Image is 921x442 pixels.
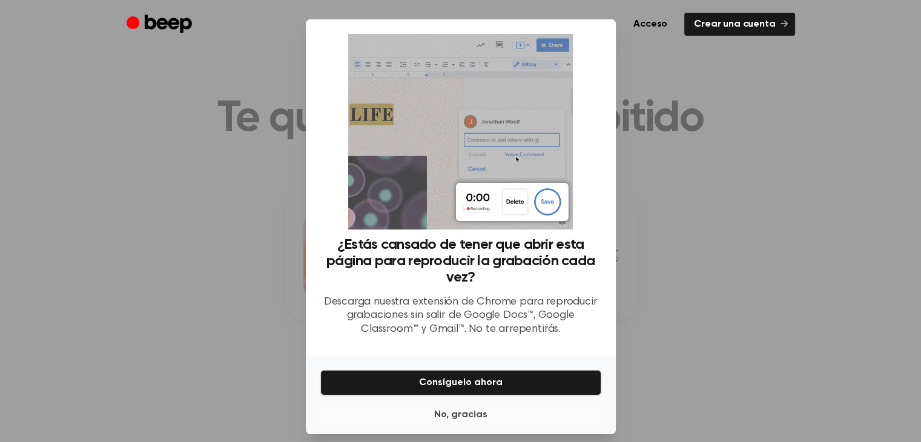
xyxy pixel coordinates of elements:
[434,410,487,420] font: No, gracias
[320,370,601,395] button: Consíguelo ahora
[324,297,598,335] font: Descarga nuestra extensión de Chrome para reproducir grabaciones sin salir de Google Docs™, Googl...
[684,13,794,36] a: Crear una cuenta
[624,13,677,36] a: Acceso
[633,19,667,29] font: Acceso
[127,13,195,36] a: Bip
[419,378,503,388] font: Consíguelo ahora
[320,403,601,427] button: No, gracias
[348,34,573,229] img: Extensión de pitido en acción
[694,19,775,29] font: Crear una cuenta
[326,237,595,285] font: ¿Estás cansado de tener que abrir esta página para reproducir la grabación cada vez?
